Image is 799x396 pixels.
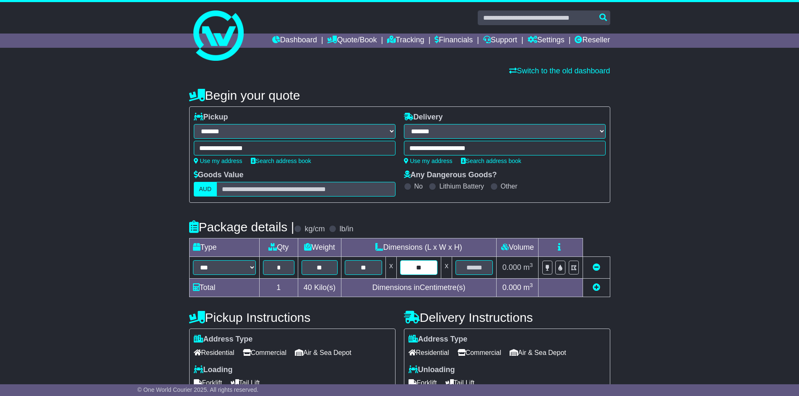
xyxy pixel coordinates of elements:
h4: Pickup Instructions [189,311,396,324]
td: Qty [259,238,298,257]
h4: Delivery Instructions [404,311,610,324]
a: Reseller [575,34,610,48]
td: Total [189,279,259,297]
td: x [441,257,452,279]
span: Commercial [458,346,501,359]
td: Weight [298,238,341,257]
td: Type [189,238,259,257]
a: Tracking [387,34,424,48]
a: Quote/Book [327,34,377,48]
span: m [523,283,533,292]
a: Dashboard [272,34,317,48]
span: Air & Sea Depot [295,346,351,359]
a: Settings [528,34,565,48]
span: Forklift [409,376,437,389]
h4: Package details | [189,220,294,234]
label: Delivery [404,113,443,122]
label: Other [501,182,518,190]
span: Commercial [243,346,286,359]
a: Add new item [593,283,600,292]
a: Support [483,34,517,48]
label: Address Type [194,335,253,344]
label: lb/in [339,225,353,234]
label: kg/cm [305,225,325,234]
span: Residential [409,346,449,359]
a: Switch to the old dashboard [509,67,610,75]
label: Lithium Battery [439,182,484,190]
td: Volume [497,238,539,257]
sup: 3 [530,262,533,268]
label: Unloading [409,365,455,375]
label: Any Dangerous Goods? [404,171,497,180]
td: 1 [259,279,298,297]
span: 40 [304,283,312,292]
span: m [523,263,533,272]
label: No [414,182,423,190]
label: Goods Value [194,171,244,180]
label: AUD [194,182,217,197]
span: Forklift [194,376,222,389]
td: Dimensions (L x W x H) [341,238,497,257]
h4: Begin your quote [189,88,610,102]
td: x [385,257,396,279]
a: Financials [435,34,473,48]
a: Use my address [194,158,242,164]
span: Residential [194,346,234,359]
label: Address Type [409,335,468,344]
span: Tail Lift [445,376,475,389]
a: Remove this item [593,263,600,272]
span: Air & Sea Depot [510,346,566,359]
td: Kilo(s) [298,279,341,297]
label: Pickup [194,113,228,122]
span: 0.000 [502,283,521,292]
span: © One World Courier 2025. All rights reserved. [138,386,259,393]
td: Dimensions in Centimetre(s) [341,279,497,297]
span: Tail Lift [231,376,260,389]
a: Search address book [461,158,521,164]
label: Loading [194,365,233,375]
span: 0.000 [502,263,521,272]
sup: 3 [530,282,533,288]
a: Search address book [251,158,311,164]
a: Use my address [404,158,453,164]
